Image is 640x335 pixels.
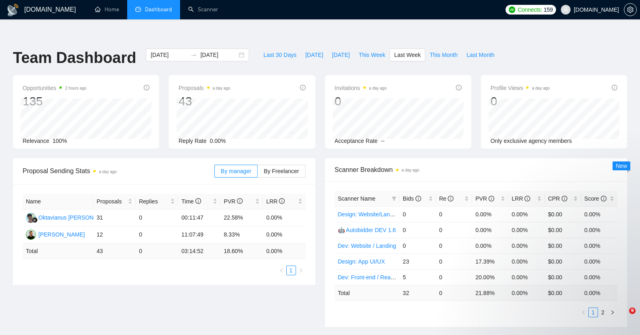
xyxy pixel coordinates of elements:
td: Total [23,243,93,259]
span: Score [584,195,606,202]
li: Previous Page [579,308,588,317]
span: Opportunities [23,83,86,93]
a: 1 [287,266,296,275]
span: PVR [224,198,243,205]
div: [PERSON_NAME] [38,230,85,239]
img: upwork-logo.png [509,6,515,13]
a: homeHome [95,6,119,13]
a: searchScanner [188,6,218,13]
span: dashboard [135,6,141,12]
div: 43 [178,94,230,109]
td: 0 [436,269,472,285]
span: user [563,7,569,13]
td: $0.00 [545,206,581,222]
button: This Week [354,48,390,61]
span: 9 [629,308,636,314]
td: 0 [400,206,436,222]
td: 0 [436,238,472,253]
span: info-circle [456,85,462,90]
span: setting [624,6,636,13]
button: left [277,266,286,275]
td: 00:11:47 [178,209,220,226]
img: logo [6,4,19,17]
td: $0.00 [545,222,581,238]
button: [DATE] [301,48,327,61]
button: setting [624,3,637,16]
td: 0.00% [581,206,617,222]
td: 0 [436,285,472,301]
span: Re [439,195,454,202]
td: 0 [436,222,472,238]
span: [DATE] [332,50,350,59]
span: Replies [139,197,169,206]
span: By manager [221,168,251,174]
td: 0.00% [508,222,545,238]
span: right [298,268,303,273]
span: CPR [548,195,567,202]
time: a day ago [99,170,117,174]
span: Last Month [466,50,494,59]
td: 20.00% [472,269,508,285]
span: Dashboard [145,6,172,13]
h1: Team Dashboard [13,48,136,67]
span: Reply Rate [178,138,206,144]
button: Last 30 Days [259,48,301,61]
span: Relevance [23,138,49,144]
th: Proposals [93,194,136,209]
img: RB [26,230,36,240]
td: 43 [93,243,136,259]
td: 03:14:52 [178,243,220,259]
td: $0.00 [545,238,581,253]
td: 0 [136,209,178,226]
span: Scanner Name [338,195,376,202]
time: a day ago [532,86,550,90]
span: info-circle [448,196,453,201]
td: 32 [400,285,436,301]
span: LRR [266,198,285,205]
td: 0.00% [508,253,545,269]
span: info-circle [195,198,201,204]
span: info-circle [489,196,494,201]
span: Only exclusive agency members [491,138,572,144]
span: Proposals [178,83,230,93]
td: 0.00% [472,238,508,253]
th: Name [23,194,93,209]
button: Last Week [390,48,425,61]
a: Design: Website/Landing (Custom) [338,211,426,218]
span: info-circle [300,85,306,90]
time: a day ago [213,86,231,90]
span: Time [181,198,201,205]
time: 2 hours ago [65,86,86,90]
td: 0 [400,238,436,253]
button: left [579,308,588,317]
iframe: Intercom live chat [613,308,632,327]
a: setting [624,6,637,13]
td: 11:07:49 [178,226,220,243]
td: 0.00% [581,253,617,269]
a: OOOktavianus [PERSON_NAME] Tape [26,214,128,220]
td: $0.00 [545,253,581,269]
time: a day ago [369,86,387,90]
span: 159 [544,5,553,14]
td: 21.88 % [472,285,508,301]
span: filter [392,196,397,201]
td: 0 [436,206,472,222]
span: Last Week [394,50,421,59]
div: 0 [335,94,387,109]
span: info-circle [612,85,617,90]
a: RB[PERSON_NAME] [26,231,85,237]
span: PVR [475,195,494,202]
a: 🤖 Autobidder DEV 1.6 [338,227,396,233]
span: New [616,163,627,169]
td: 0.00% [508,206,545,222]
span: info-circle [601,196,606,201]
a: Design: App UI/UX [338,258,385,265]
td: 31 [93,209,136,226]
span: -- [381,138,384,144]
span: Profile Views [491,83,550,93]
span: swap-right [191,52,197,58]
span: info-circle [415,196,421,201]
span: [DATE] [305,50,323,59]
td: 0.00% [263,209,305,226]
li: 1 [286,266,296,275]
